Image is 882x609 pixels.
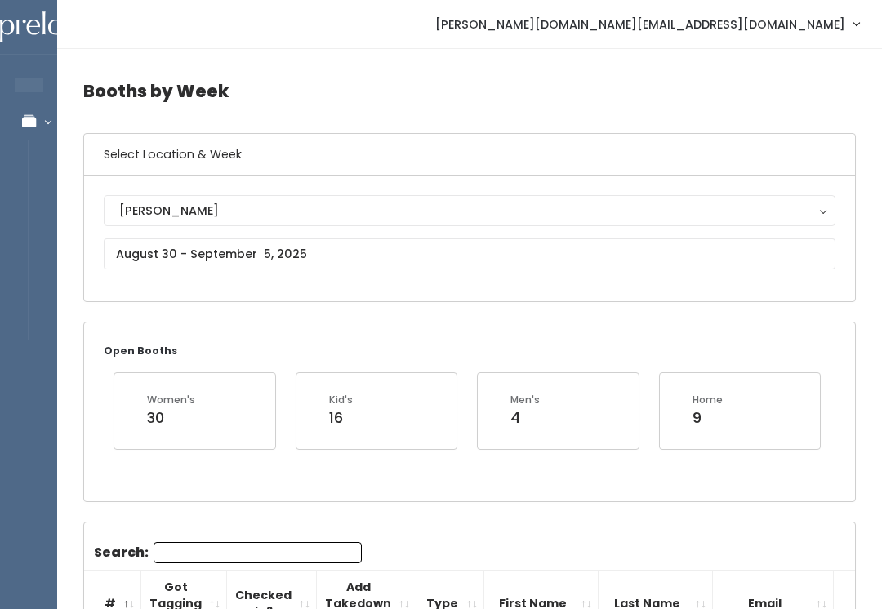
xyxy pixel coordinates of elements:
label: Search: [94,542,362,563]
input: August 30 - September 5, 2025 [104,238,835,269]
button: [PERSON_NAME] [104,195,835,226]
div: Kid's [329,393,353,407]
input: Search: [154,542,362,563]
small: Open Booths [104,344,177,358]
div: 16 [329,407,353,429]
div: 4 [510,407,540,429]
div: Women's [147,393,195,407]
span: [PERSON_NAME][DOMAIN_NAME][EMAIL_ADDRESS][DOMAIN_NAME] [435,16,845,33]
div: 30 [147,407,195,429]
div: [PERSON_NAME] [119,202,820,220]
div: Home [693,393,723,407]
a: [PERSON_NAME][DOMAIN_NAME][EMAIL_ADDRESS][DOMAIN_NAME] [419,7,875,42]
h6: Select Location & Week [84,134,855,176]
div: 9 [693,407,723,429]
div: Men's [510,393,540,407]
h4: Booths by Week [83,69,856,113]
